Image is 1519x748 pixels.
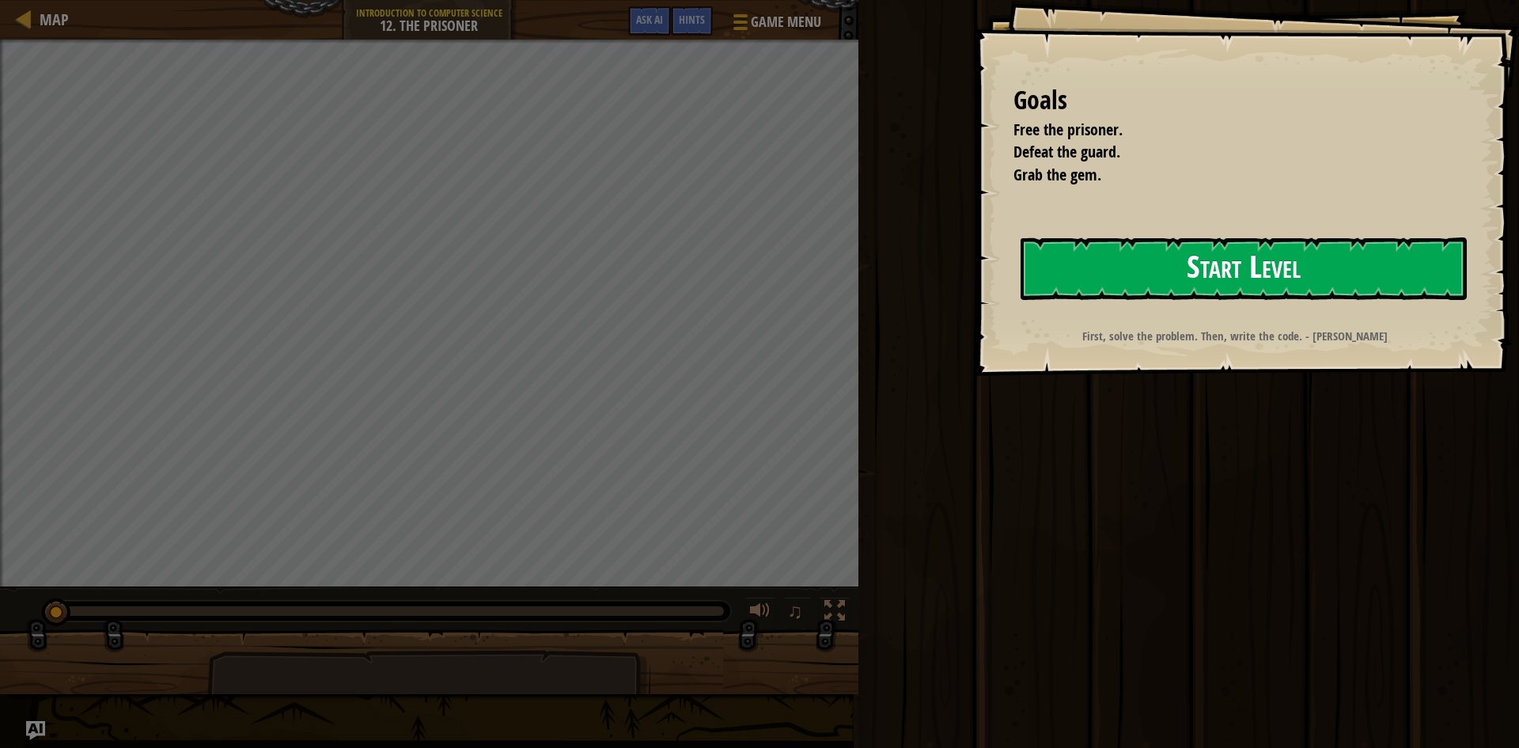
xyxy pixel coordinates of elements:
[1013,164,1101,185] span: Grab the gem.
[679,12,705,27] span: Hints
[1013,141,1120,162] span: Defeat the guard.
[1013,119,1123,140] span: Free the prisoner.
[40,9,69,30] span: Map
[819,597,850,629] button: Toggle fullscreen
[994,119,1460,142] li: Free the prisoner.
[1021,237,1467,300] button: Start Level
[1082,328,1388,344] strong: First, solve the problem. Then, write the code. - [PERSON_NAME]
[26,721,45,740] button: Ask AI
[994,164,1460,187] li: Grab the gem.
[721,6,831,44] button: Game Menu
[1013,82,1464,119] div: Goals
[32,9,69,30] a: Map
[787,599,803,623] span: ♫
[994,141,1460,164] li: Defeat the guard.
[751,12,821,32] span: Game Menu
[784,597,811,629] button: ♫
[636,12,663,27] span: Ask AI
[744,597,776,629] button: Adjust volume
[628,6,671,36] button: Ask AI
